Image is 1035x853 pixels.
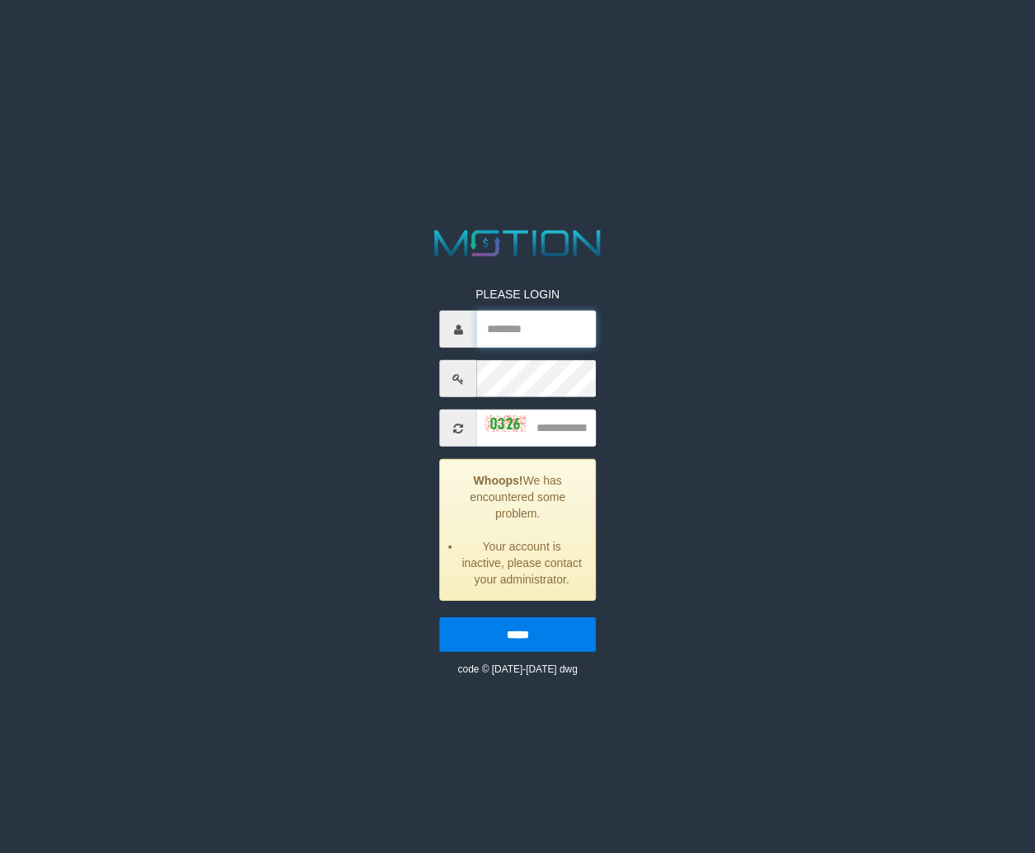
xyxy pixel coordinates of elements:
p: PLEASE LOGIN [439,286,595,302]
img: MOTION_logo.png [427,226,608,261]
div: We has encountered some problem. [439,459,595,601]
small: code © [DATE]-[DATE] dwg [457,663,577,675]
img: captcha [485,415,526,431]
strong: Whoops! [473,474,522,487]
li: Your account is inactive, please contact your administrator. [461,538,582,588]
